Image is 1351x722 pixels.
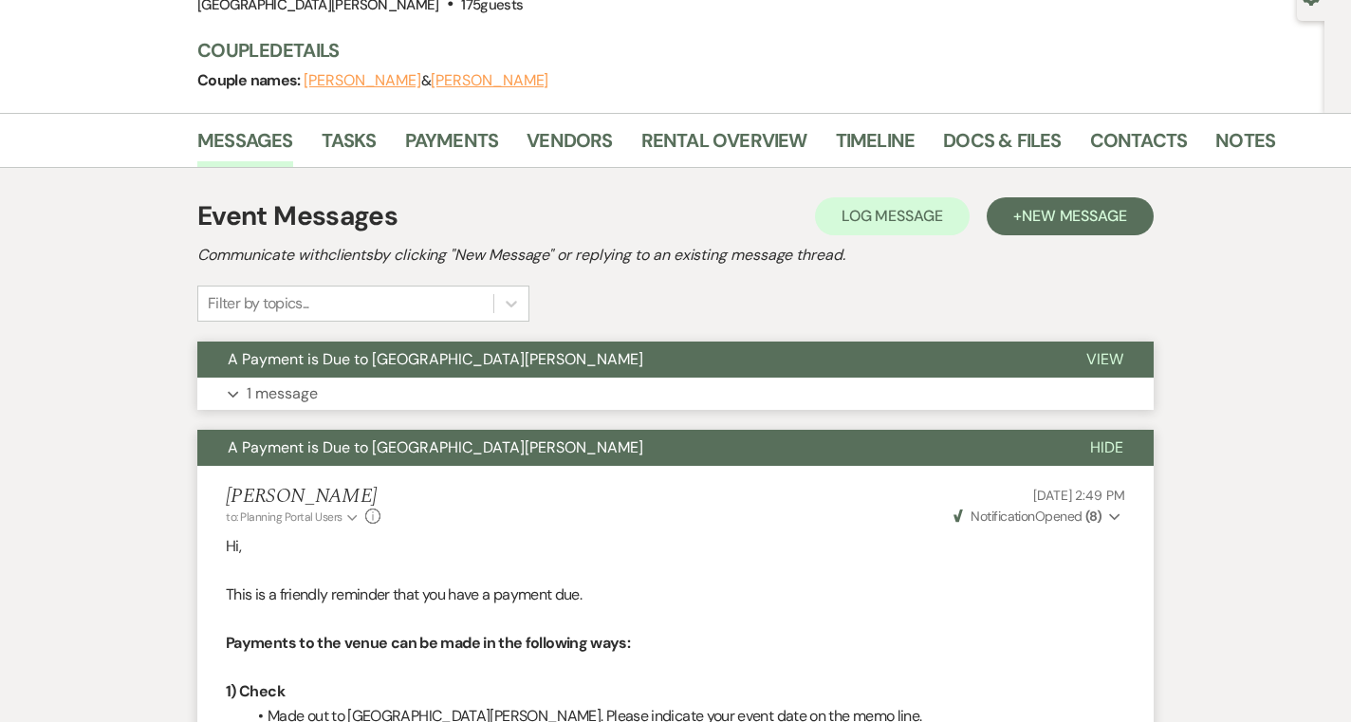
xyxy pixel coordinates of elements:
button: A Payment is Due to [GEOGRAPHIC_DATA][PERSON_NAME] [197,430,1060,466]
button: A Payment is Due to [GEOGRAPHIC_DATA][PERSON_NAME] [197,342,1056,378]
p: This is a friendly reminder that you have a payment due. [226,583,1125,607]
a: Docs & Files [943,125,1061,167]
span: Opened [953,508,1101,525]
button: +New Message [987,197,1154,235]
h2: Communicate with clients by clicking "New Message" or replying to an existing message thread. [197,244,1154,267]
p: 1 message [247,381,318,406]
span: [DATE] 2:49 PM [1033,487,1125,504]
a: Vendors [527,125,612,167]
span: Notification [971,508,1034,525]
button: NotificationOpened (8) [951,507,1125,527]
h3: Couple Details [197,37,1260,64]
button: [PERSON_NAME] [431,73,548,88]
a: Rental Overview [641,125,807,167]
span: A Payment is Due to [GEOGRAPHIC_DATA][PERSON_NAME] [228,349,643,369]
strong: 1) Check [226,681,285,701]
p: Hi, [226,534,1125,559]
span: Hide [1090,437,1123,457]
span: & [304,71,548,90]
div: Filter by topics... [208,292,309,315]
span: View [1086,349,1123,369]
span: New Message [1022,206,1127,226]
h5: [PERSON_NAME] [226,485,380,509]
a: Notes [1215,125,1275,167]
span: Couple names: [197,70,304,90]
button: 1 message [197,378,1154,410]
span: A Payment is Due to [GEOGRAPHIC_DATA][PERSON_NAME] [228,437,643,457]
button: to: Planning Portal Users [226,509,361,526]
button: Hide [1060,430,1154,466]
a: Contacts [1090,125,1188,167]
strong: Payments to the venue can be made in the following ways: [226,633,630,653]
a: Messages [197,125,293,167]
h1: Event Messages [197,196,398,236]
span: Log Message [842,206,943,226]
a: Tasks [322,125,377,167]
button: Log Message [815,197,970,235]
a: Timeline [836,125,916,167]
button: View [1056,342,1154,378]
span: to: Planning Portal Users [226,509,342,525]
a: Payments [405,125,499,167]
strong: ( 8 ) [1085,508,1101,525]
button: [PERSON_NAME] [304,73,421,88]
